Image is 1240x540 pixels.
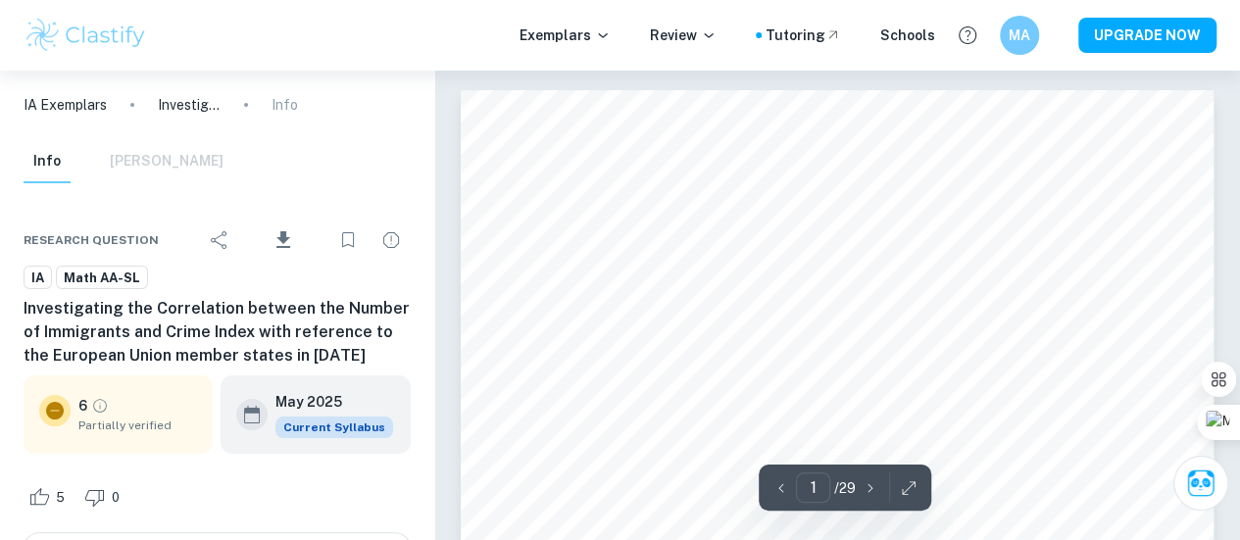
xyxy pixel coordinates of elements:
div: Download [243,215,324,266]
h6: Investigating the Correlation between the Number of Immigrants and Crime Index with reference to ... [24,297,411,368]
div: Share [200,221,239,260]
a: Math AA-SL [56,266,148,290]
a: Schools [880,25,935,46]
p: Review [650,25,717,46]
p: Investigating the Correlation between the Number of Immigrants and Crime Index with reference to ... [158,94,221,116]
button: Ask Clai [1173,456,1228,511]
span: Research question [24,231,159,249]
a: Grade partially verified [91,397,109,415]
p: Info [272,94,298,116]
div: Report issue [372,221,411,260]
a: IA Exemplars [24,94,107,116]
span: Partially verified [78,417,197,434]
span: IA [25,269,51,288]
button: MA [1000,16,1039,55]
div: Dislike [79,481,130,513]
span: Math AA-SL [57,269,147,288]
a: IA [24,266,52,290]
p: / 29 [834,477,856,499]
div: This exemplar is based on the current syllabus. Feel free to refer to it for inspiration/ideas wh... [275,417,393,438]
p: 6 [78,395,87,417]
div: Bookmark [328,221,368,260]
h6: May 2025 [275,391,377,413]
img: Clastify logo [24,16,148,55]
span: 0 [101,488,130,508]
span: Current Syllabus [275,417,393,438]
button: UPGRADE NOW [1078,18,1216,53]
button: Info [24,140,71,183]
a: Tutoring [766,25,841,46]
h6: MA [1009,25,1031,46]
p: Exemplars [520,25,611,46]
div: Like [24,481,75,513]
button: Help and Feedback [951,19,984,52]
span: 5 [45,488,75,508]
